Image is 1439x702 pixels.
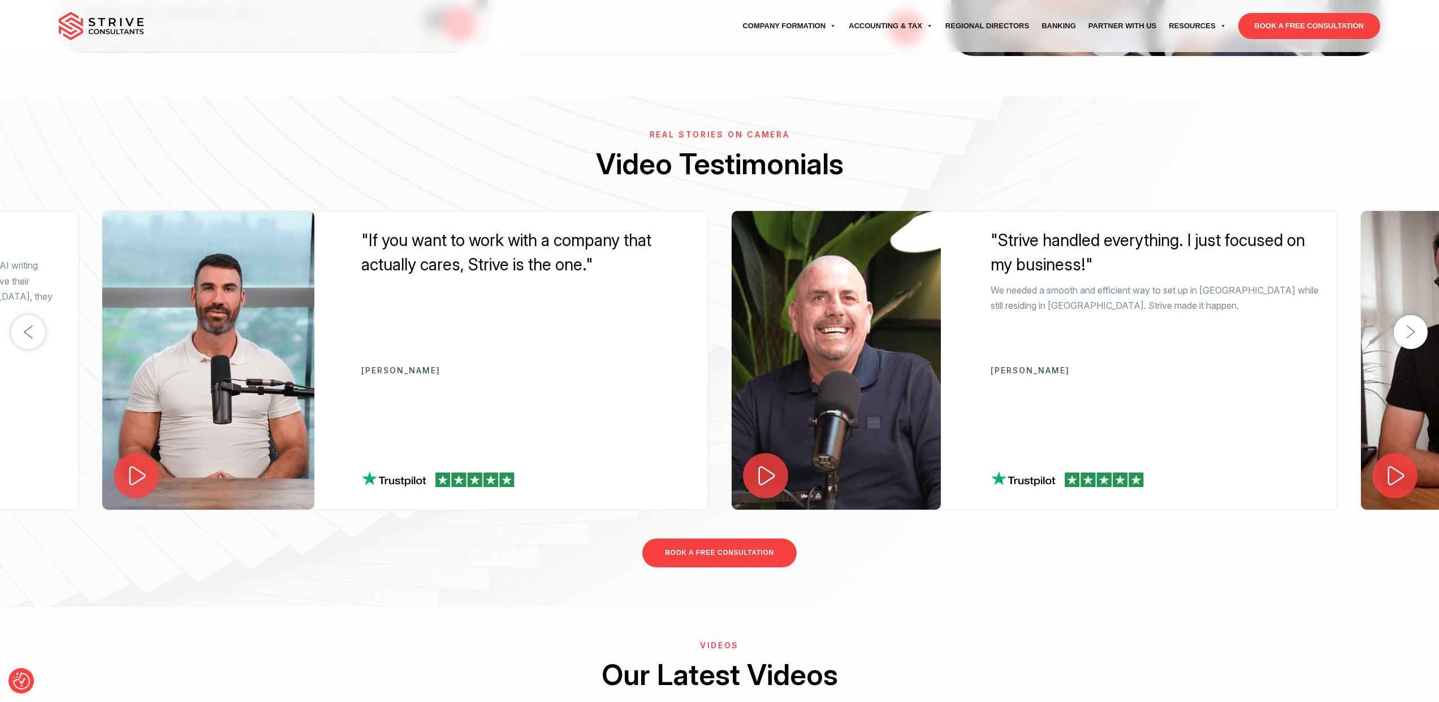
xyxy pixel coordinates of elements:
button: Next [1394,315,1428,349]
a: Resources [1163,10,1232,42]
button: Consent Preferences [13,673,30,690]
a: Banking [1035,10,1082,42]
a: BOOK A FREE CONSULTATION [642,539,796,567]
a: Regional Directors [939,10,1035,42]
p: We needed a smooth and efficient way to set up in [GEOGRAPHIC_DATA] while still residing in [GEOG... [991,283,1320,313]
a: Partner with Us [1082,10,1163,42]
button: Previous [11,315,45,349]
a: Accounting & Tax [842,10,939,42]
a: BOOK A FREE CONSULTATION [1238,13,1380,39]
h2: Our Latest Videos [59,655,1380,694]
img: Revisit consent button [13,673,30,690]
h6: VIDEOS [59,641,1380,651]
img: main-logo.svg [59,12,144,40]
a: Company Formation [736,10,842,42]
img: tp-review.png [991,471,1144,487]
p: [PERSON_NAME] [361,366,691,374]
p: [PERSON_NAME] [991,366,1320,374]
img: tp-review.png [362,471,515,487]
div: "Strive handled everything. I just focused on my business!" [991,228,1320,277]
div: "If you want to work with a company that actually cares, Strive is the one." [361,228,691,277]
